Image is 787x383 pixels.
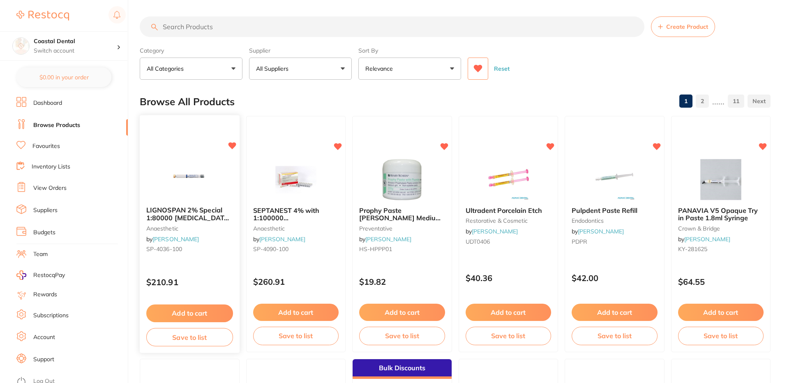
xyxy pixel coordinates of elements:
a: [PERSON_NAME] [684,235,730,243]
b: Pulpdent Paste Refill [572,207,658,214]
label: Category [140,47,242,54]
button: Add to cart [253,304,339,321]
button: All Suppliers [249,58,352,80]
h4: Coastal Dental [34,37,117,46]
a: Support [33,355,54,364]
p: $42.00 [572,273,658,283]
label: Sort By [358,47,461,54]
button: Save to list [572,327,658,345]
span: SP-4036-100 [146,245,182,253]
button: Add to cart [572,304,658,321]
button: Save to list [253,327,339,345]
p: $40.36 [466,273,552,283]
img: Pulpdent Paste Refill [588,159,641,200]
a: Budgets [33,228,55,237]
div: Bulk Discounts [353,359,452,379]
a: Dashboard [33,99,62,107]
a: [PERSON_NAME] [152,235,199,243]
img: LIGNOSPAN 2% Special 1:80000 adrenalin 2.2ml 2xBox 50 Blue [163,158,217,200]
span: by [359,235,411,243]
span: SEPTANEST 4% with 1:100000 [MEDICAL_DATA] 2.2ml 2xBox 50 GOLD [253,206,328,237]
p: $64.55 [678,277,764,286]
p: ...... [712,97,725,106]
span: by [146,235,199,243]
small: endodontics [572,217,658,224]
button: Add to cart [146,305,233,322]
span: Prophy Paste [PERSON_NAME] Medium Spearmint 200g [359,206,441,230]
img: PANAVIA V5 Opaque Try in Paste 1.8ml Syringe [694,159,748,200]
small: crown & bridge [678,225,764,232]
input: Search Products [140,16,644,37]
small: restorative & cosmetic [466,217,552,224]
a: View Orders [33,184,67,192]
button: Add to cart [466,304,552,321]
p: Relevance [365,65,396,73]
button: Create Product [651,16,715,37]
span: SP-4090-100 [253,245,288,253]
a: [PERSON_NAME] [259,235,305,243]
p: Switch account [34,47,117,55]
b: Prophy Paste HENRY SCHEIN Medium Spearmint 200g [359,207,445,222]
span: KY-281625 [678,245,707,253]
button: Save to list [359,327,445,345]
button: Reset [492,58,512,80]
span: LIGNOSPAN 2% Special 1:80000 [MEDICAL_DATA] 2.2ml 2xBox 50 Blue [146,206,231,229]
small: preventative [359,225,445,232]
a: Browse Products [33,121,80,129]
span: PANAVIA V5 Opaque Try in Paste 1.8ml Syringe [678,206,758,222]
p: $210.91 [146,277,233,287]
a: 2 [696,93,709,109]
span: RestocqPay [33,271,65,279]
button: Relevance [358,58,461,80]
small: anaesthetic [253,225,339,232]
span: by [253,235,305,243]
a: 11 [728,93,744,109]
p: All Suppliers [256,65,292,73]
p: $260.91 [253,277,339,286]
img: SEPTANEST 4% with 1:100000 adrenalin 2.2ml 2xBox 50 GOLD [269,159,323,200]
button: Add to cart [678,304,764,321]
b: PANAVIA V5 Opaque Try in Paste 1.8ml Syringe [678,207,764,222]
span: Create Product [666,23,708,30]
span: PDPR [572,238,587,245]
a: Team [33,250,48,258]
button: $0.00 in your order [16,67,111,87]
button: All Categories [140,58,242,80]
img: RestocqPay [16,270,26,280]
a: [PERSON_NAME] [472,228,518,235]
p: All Categories [147,65,187,73]
a: Favourites [32,142,60,150]
img: Prophy Paste HENRY SCHEIN Medium Spearmint 200g [375,159,429,200]
a: Suppliers [33,206,58,215]
label: Supplier [249,47,352,54]
a: Account [33,333,55,341]
a: Inventory Lists [32,163,70,171]
img: Coastal Dental [13,38,29,54]
button: Save to list [466,327,552,345]
a: 1 [679,93,692,109]
button: Add to cart [359,304,445,321]
a: [PERSON_NAME] [578,228,624,235]
a: Subscriptions [33,311,69,320]
button: Save to list [146,328,233,346]
h2: Browse All Products [140,96,235,108]
span: by [572,228,624,235]
button: Save to list [678,327,764,345]
b: LIGNOSPAN 2% Special 1:80000 adrenalin 2.2ml 2xBox 50 Blue [146,206,233,221]
img: Restocq Logo [16,11,69,21]
span: Pulpdent Paste Refill [572,206,637,215]
span: by [678,235,730,243]
small: anaesthetic [146,225,233,231]
span: Ultradent Porcelain Etch [466,206,542,215]
span: HS-HPPP01 [359,245,392,253]
img: Ultradent Porcelain Etch [482,159,535,200]
a: [PERSON_NAME] [365,235,411,243]
span: UDT0406 [466,238,490,245]
b: SEPTANEST 4% with 1:100000 adrenalin 2.2ml 2xBox 50 GOLD [253,207,339,222]
span: by [466,228,518,235]
p: $19.82 [359,277,445,286]
a: RestocqPay [16,270,65,280]
a: Restocq Logo [16,6,69,25]
a: Rewards [33,291,57,299]
b: Ultradent Porcelain Etch [466,207,552,214]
